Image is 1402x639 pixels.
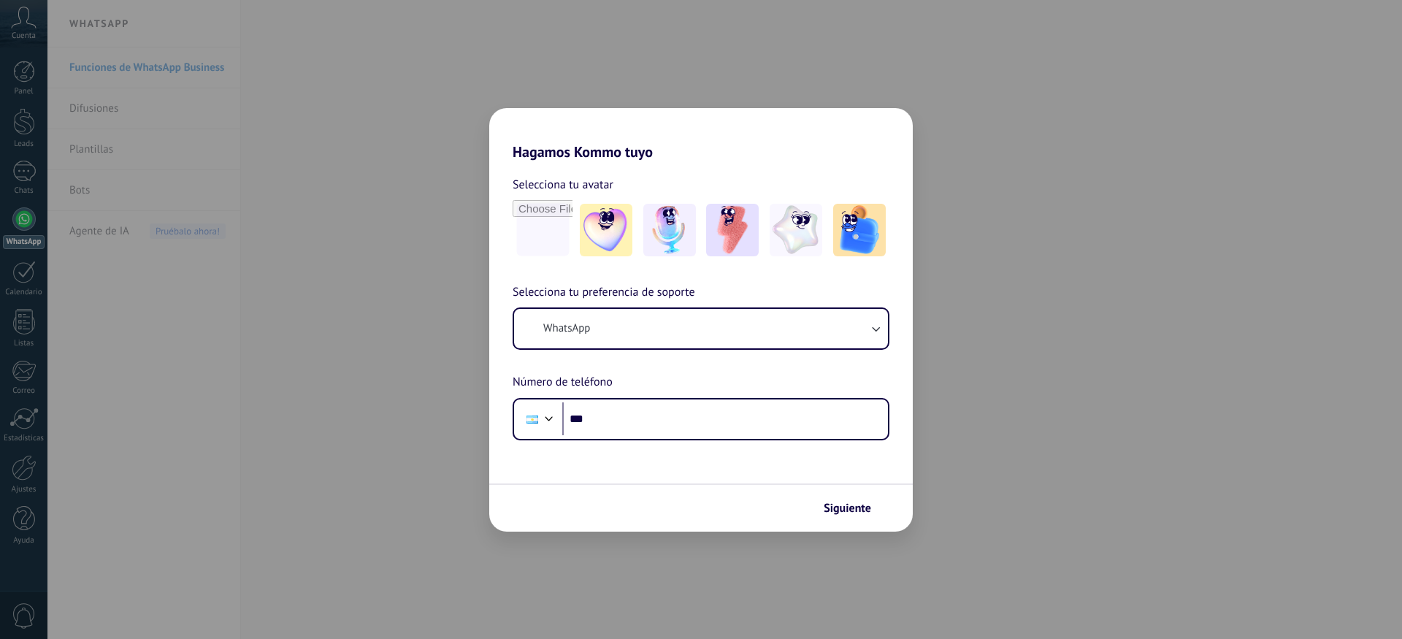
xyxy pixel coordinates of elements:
img: -4.jpeg [770,204,822,256]
h2: Hagamos Kommo tuyo [489,108,913,161]
span: WhatsApp [543,321,590,336]
img: -3.jpeg [706,204,759,256]
img: -5.jpeg [833,204,886,256]
button: WhatsApp [514,309,888,348]
span: Selecciona tu avatar [513,175,613,194]
span: Número de teléfono [513,373,613,392]
img: -1.jpeg [580,204,632,256]
button: Siguiente [817,496,891,521]
span: Siguiente [824,503,871,513]
span: Selecciona tu preferencia de soporte [513,283,695,302]
img: -2.jpeg [643,204,696,256]
div: Argentina: + 54 [518,404,546,435]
